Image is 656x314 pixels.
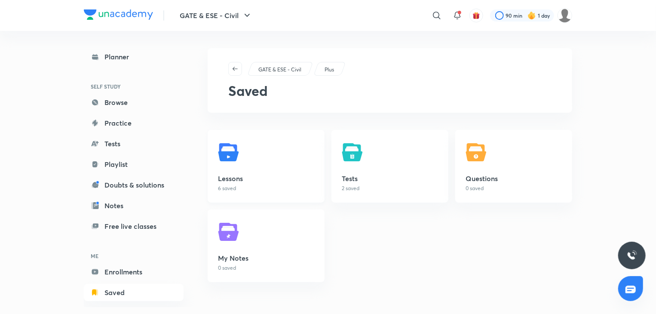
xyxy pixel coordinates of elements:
button: avatar [469,9,483,22]
p: Plus [325,66,334,74]
img: ttu [627,250,637,261]
img: Company Logo [84,9,153,20]
a: Practice [84,114,184,132]
a: Free live classes [84,218,184,235]
p: GATE & ESE - Civil [258,66,301,74]
a: Doubts & solutions [84,176,184,194]
img: streak [527,11,536,20]
button: GATE & ESE - Civil [175,7,257,24]
h6: ME [84,249,184,263]
h5: Tests [342,173,438,184]
a: GATE & ESE - Civil [257,66,303,74]
a: Company Logo [84,9,153,22]
p: 0 saved [466,185,562,192]
a: Playlist [84,156,184,173]
p: 0 saved [218,264,314,272]
p: 2 saved [342,185,438,192]
a: Tests [84,135,184,152]
a: Tests2 saved [331,130,448,203]
a: Questions0 saved [455,130,572,203]
img: tests.svg [342,140,366,164]
img: Anjali kumari [558,8,572,23]
p: 6 saved [218,185,314,192]
h5: My Notes [218,253,314,263]
img: lessons.svg [218,140,242,164]
a: Saved [84,284,184,301]
a: My Notes0 saved [208,209,325,282]
h6: SELF STUDY [84,79,184,94]
a: Enrollments [84,263,184,280]
img: myNotes.svg [218,220,242,244]
a: Planner [84,48,184,65]
h5: Questions [466,173,562,184]
h2: Saved [228,83,552,99]
img: questions.svg [466,140,490,164]
img: avatar [472,12,480,19]
a: Plus [323,66,336,74]
h5: Lessons [218,173,314,184]
a: Lessons6 saved [208,130,325,203]
a: Browse [84,94,184,111]
a: Notes [84,197,184,214]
